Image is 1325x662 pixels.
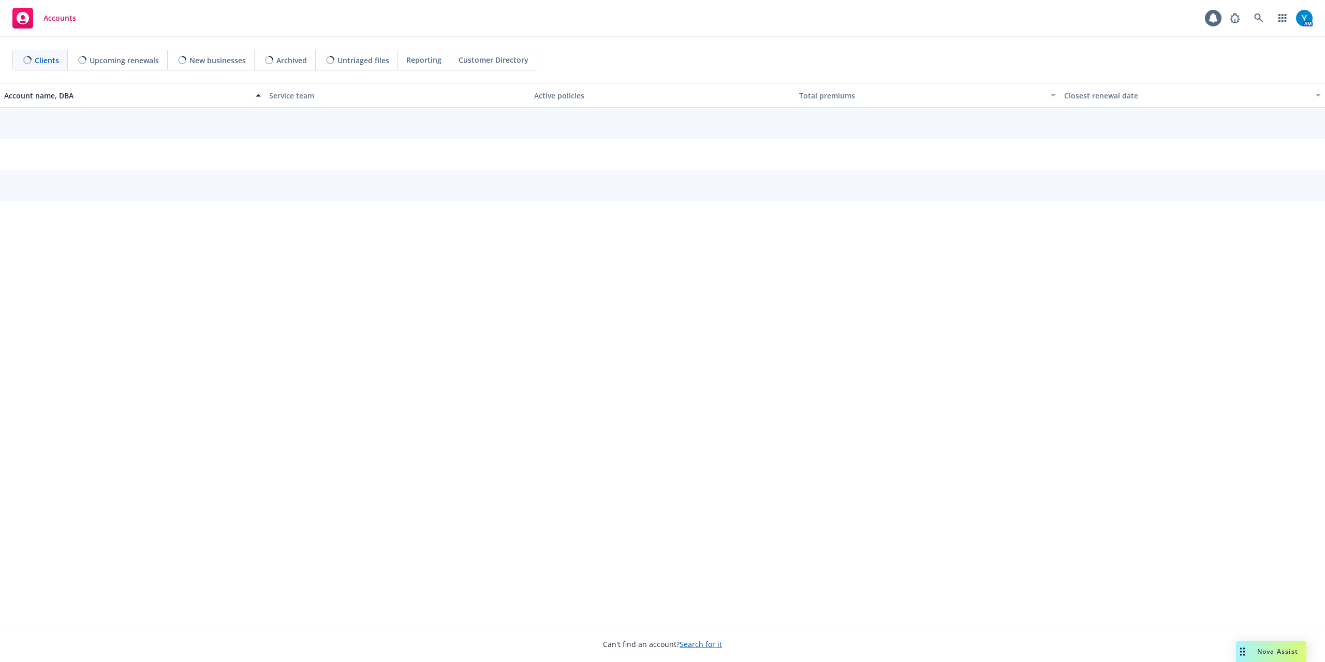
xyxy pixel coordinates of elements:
[90,55,159,66] span: Upcoming renewals
[534,90,791,101] div: Active policies
[1296,10,1313,26] img: photo
[1225,8,1245,28] a: Report a Bug
[265,83,530,108] button: Service team
[189,55,246,66] span: New businesses
[530,83,795,108] button: Active policies
[406,54,441,65] span: Reporting
[4,90,249,101] div: Account name, DBA
[8,4,80,33] a: Accounts
[43,14,76,22] span: Accounts
[1257,647,1298,656] span: Nova Assist
[1248,8,1269,28] a: Search
[459,54,528,65] span: Customer Directory
[337,55,389,66] span: Untriaged files
[680,639,722,649] a: Search for it
[1272,8,1293,28] a: Switch app
[603,639,722,650] span: Can't find an account?
[795,83,1060,108] button: Total premiums
[1236,641,1306,662] button: Nova Assist
[1236,641,1249,662] div: Drag to move
[1064,90,1309,101] div: Closest renewal date
[35,55,59,66] span: Clients
[799,90,1044,101] div: Total premiums
[269,90,526,101] div: Service team
[276,55,307,66] span: Archived
[1060,83,1325,108] button: Closest renewal date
